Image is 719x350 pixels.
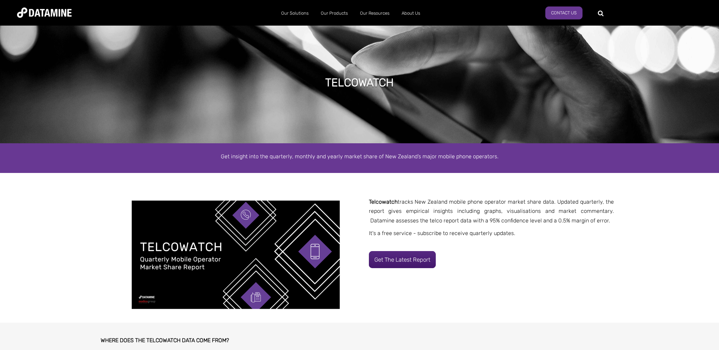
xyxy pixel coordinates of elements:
[275,4,315,22] a: Our Solutions
[315,4,354,22] a: Our Products
[545,6,583,19] a: Contact us
[17,8,72,18] img: Datamine
[369,230,515,236] span: It's a free service - subscribe to receive quarterly updates.
[369,199,398,205] strong: Telcowatch
[165,152,554,161] p: Get insight into the quarterly, monthly and yearly market share of New Zealand’s major mobile pho...
[325,75,394,90] h1: TELCOWATCH
[369,199,614,223] span: tracks New Zealand mobile phone operator market share data. Updated quarterly, the report gives e...
[132,201,340,309] img: Copy of Telcowatch Report Template (2)
[354,4,396,22] a: Our Resources
[396,4,426,22] a: About Us
[369,251,436,268] a: Get the latest report
[101,337,229,344] strong: WHERE DOES THE TELCOWATCH DATA COME FROM?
